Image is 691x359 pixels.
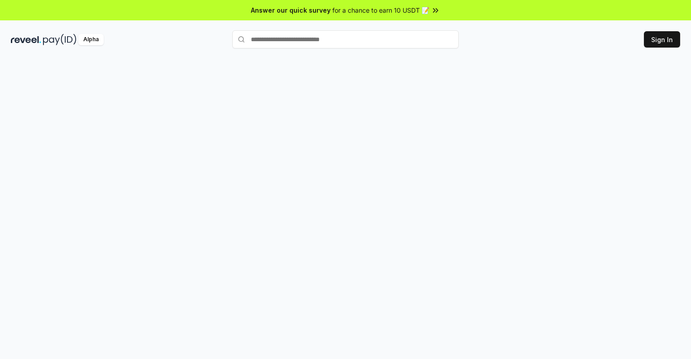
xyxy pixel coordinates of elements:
[644,31,680,48] button: Sign In
[251,5,331,15] span: Answer our quick survey
[11,34,41,45] img: reveel_dark
[78,34,104,45] div: Alpha
[332,5,429,15] span: for a chance to earn 10 USDT 📝
[43,34,77,45] img: pay_id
